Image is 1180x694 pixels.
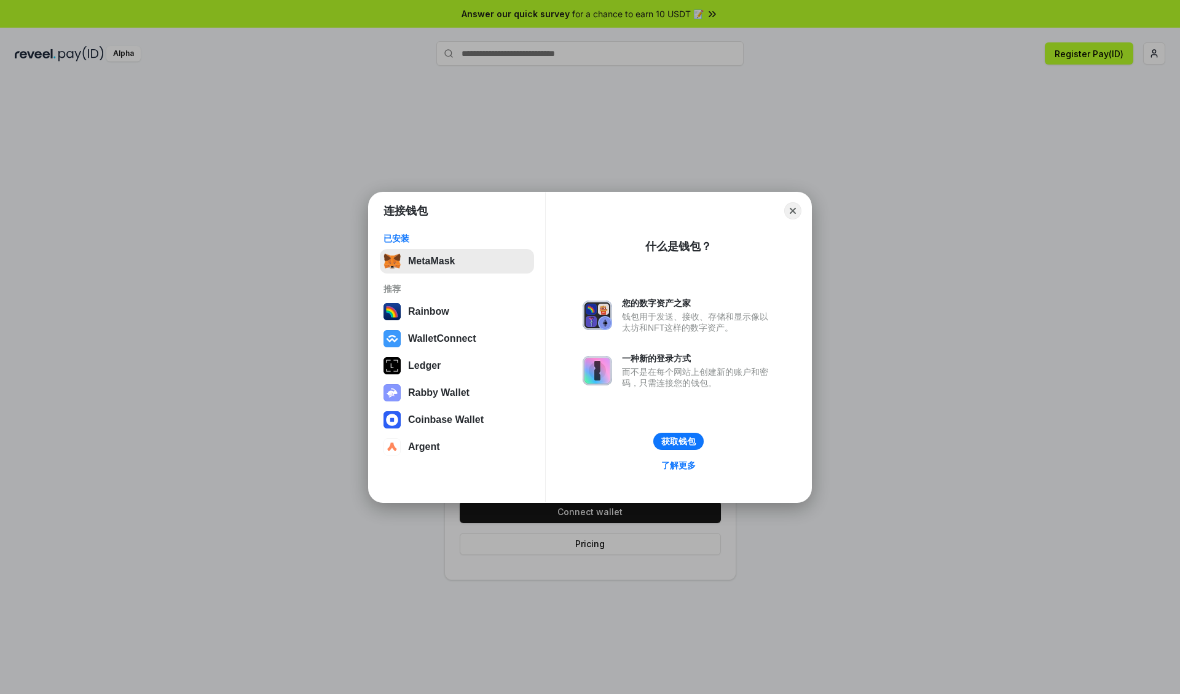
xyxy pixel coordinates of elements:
[380,381,534,405] button: Rabby Wallet
[622,311,774,333] div: 钱包用于发送、接收、存储和显示像以太坊和NFT这样的数字资产。
[380,353,534,378] button: Ledger
[408,441,440,452] div: Argent
[383,357,401,374] img: svg+xml,%3Csvg%20xmlns%3D%22http%3A%2F%2Fwww.w3.org%2F2000%2Fsvg%22%20width%3D%2228%22%20height%3...
[408,360,441,371] div: Ledger
[383,384,401,401] img: svg+xml,%3Csvg%20xmlns%3D%22http%3A%2F%2Fwww.w3.org%2F2000%2Fsvg%22%20fill%3D%22none%22%20viewBox...
[383,411,401,428] img: svg+xml,%3Csvg%20width%3D%2228%22%20height%3D%2228%22%20viewBox%3D%220%200%2028%2028%22%20fill%3D...
[661,436,696,447] div: 获取钱包
[380,249,534,274] button: MetaMask
[653,433,704,450] button: 获取钱包
[383,203,428,218] h1: 连接钱包
[784,202,801,219] button: Close
[380,435,534,459] button: Argent
[383,233,530,244] div: 已安装
[380,326,534,351] button: WalletConnect
[408,414,484,425] div: Coinbase Wallet
[622,298,774,309] div: 您的数字资产之家
[661,460,696,471] div: 了解更多
[408,333,476,344] div: WalletConnect
[408,306,449,317] div: Rainbow
[383,253,401,270] img: svg+xml,%3Csvg%20fill%3D%22none%22%20height%3D%2233%22%20viewBox%3D%220%200%2035%2033%22%20width%...
[622,366,774,388] div: 而不是在每个网站上创建新的账户和密码，只需连接您的钱包。
[383,330,401,347] img: svg+xml,%3Csvg%20width%3D%2228%22%20height%3D%2228%22%20viewBox%3D%220%200%2028%2028%22%20fill%3D...
[383,438,401,455] img: svg+xml,%3Csvg%20width%3D%2228%22%20height%3D%2228%22%20viewBox%3D%220%200%2028%2028%22%20fill%3D...
[622,353,774,364] div: 一种新的登录方式
[408,387,470,398] div: Rabby Wallet
[654,457,703,473] a: 了解更多
[583,301,612,330] img: svg+xml,%3Csvg%20xmlns%3D%22http%3A%2F%2Fwww.w3.org%2F2000%2Fsvg%22%20fill%3D%22none%22%20viewBox...
[383,283,530,294] div: 推荐
[383,303,401,320] img: svg+xml,%3Csvg%20width%3D%22120%22%20height%3D%22120%22%20viewBox%3D%220%200%20120%20120%22%20fil...
[380,408,534,432] button: Coinbase Wallet
[583,356,612,385] img: svg+xml,%3Csvg%20xmlns%3D%22http%3A%2F%2Fwww.w3.org%2F2000%2Fsvg%22%20fill%3D%22none%22%20viewBox...
[380,299,534,324] button: Rainbow
[408,256,455,267] div: MetaMask
[645,239,712,254] div: 什么是钱包？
